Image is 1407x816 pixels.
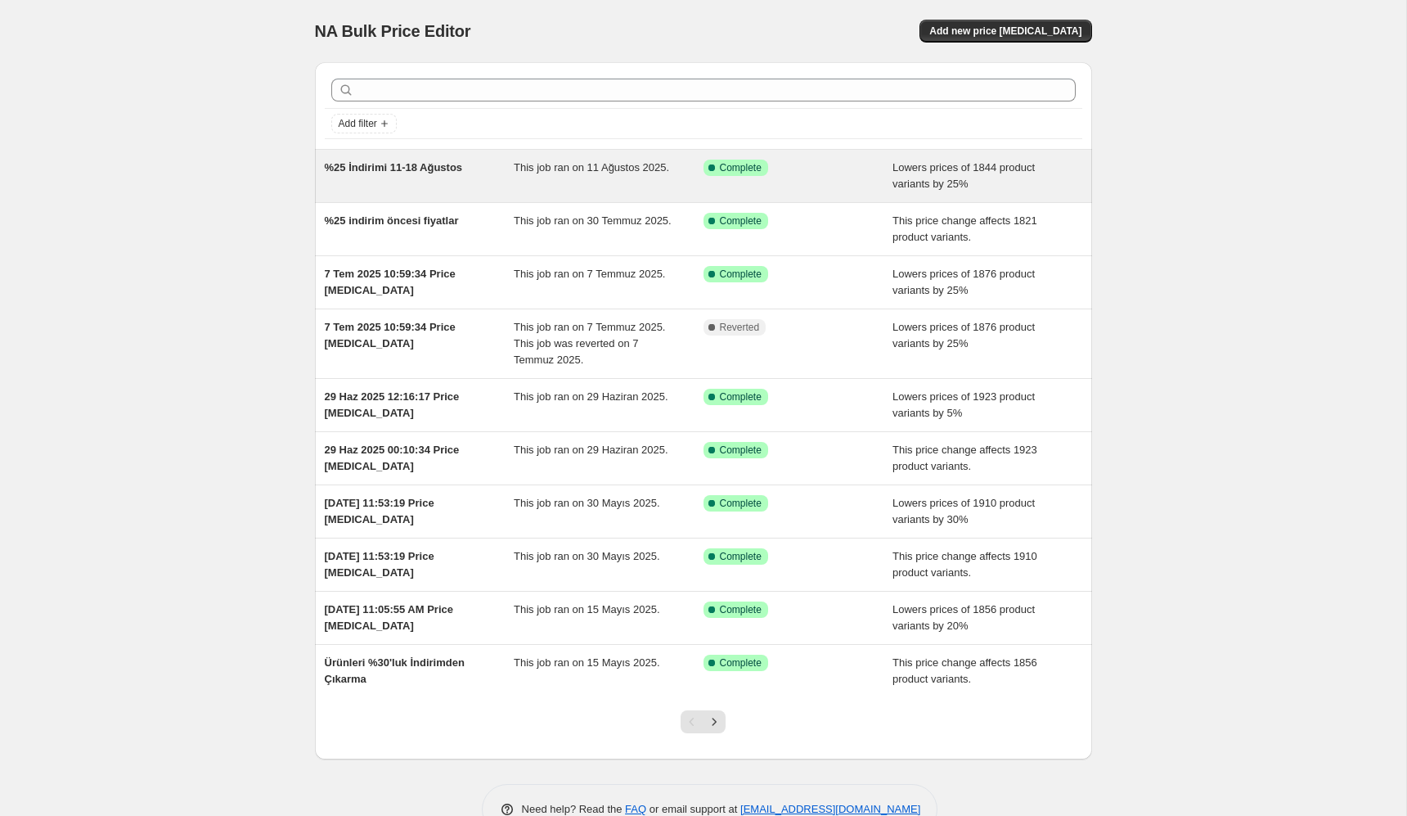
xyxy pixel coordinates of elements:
span: This price change affects 1821 product variants. [892,214,1037,243]
span: 29 Haz 2025 00:10:34 Price [MEDICAL_DATA] [325,444,460,472]
span: This job ran on 7 Temmuz 2025. [514,268,665,280]
span: This job ran on 11 Ağustos 2025. [514,161,669,174]
span: Need help? Read the [522,803,626,815]
span: This price change affects 1923 product variants. [892,444,1037,472]
button: Next [703,710,726,733]
span: Lowers prices of 1876 product variants by 25% [892,321,1035,349]
span: Complete [720,656,762,669]
button: Add filter [331,114,397,133]
span: Lowers prices of 1876 product variants by 25% [892,268,1035,296]
span: %25 indirim öncesi fiyatlar [325,214,459,227]
span: 29 Haz 2025 12:16:17 Price [MEDICAL_DATA] [325,390,460,419]
span: [DATE] 11:53:19 Price [MEDICAL_DATA] [325,497,434,525]
span: Complete [720,268,762,281]
span: Complete [720,444,762,457]
span: Reverted [720,321,760,334]
span: Complete [720,550,762,563]
span: Lowers prices of 1923 product variants by 5% [892,390,1035,419]
span: This job ran on 30 Mayıs 2025. [514,497,660,509]
span: Add new price [MEDICAL_DATA] [929,25,1081,38]
span: [DATE] 11:53:19 Price [MEDICAL_DATA] [325,550,434,579]
span: Complete [720,161,762,174]
span: Lowers prices of 1910 product variants by 30% [892,497,1035,525]
span: %25 İndirimi 11-18 Ağustos [325,161,463,174]
span: This job ran on 15 Mayıs 2025. [514,603,660,615]
span: This price change affects 1910 product variants. [892,550,1037,579]
span: Complete [720,214,762,228]
span: Complete [720,497,762,510]
span: Complete [720,390,762,403]
span: Add filter [339,117,377,130]
span: This job ran on 15 Mayıs 2025. [514,656,660,669]
span: This job ran on 29 Haziran 2025. [514,444,668,456]
span: This job ran on 30 Temmuz 2025. [514,214,672,227]
span: This job ran on 7 Temmuz 2025. This job was reverted on 7 Temmuz 2025. [514,321,665,366]
a: FAQ [625,803,646,815]
nav: Pagination [681,710,726,733]
span: Lowers prices of 1844 product variants by 25% [892,161,1035,190]
span: This job ran on 29 Haziran 2025. [514,390,668,403]
span: NA Bulk Price Editor [315,22,471,40]
span: This price change affects 1856 product variants. [892,656,1037,685]
span: [DATE] 11:05:55 AM Price [MEDICAL_DATA] [325,603,454,632]
span: This job ran on 30 Mayıs 2025. [514,550,660,562]
span: or email support at [646,803,740,815]
span: Ürünleri %30'luk İndirimden Çıkarma [325,656,465,685]
span: Complete [720,603,762,616]
span: Lowers prices of 1856 product variants by 20% [892,603,1035,632]
span: 7 Tem 2025 10:59:34 Price [MEDICAL_DATA] [325,268,456,296]
span: 7 Tem 2025 10:59:34 Price [MEDICAL_DATA] [325,321,456,349]
a: [EMAIL_ADDRESS][DOMAIN_NAME] [740,803,920,815]
button: Add new price [MEDICAL_DATA] [919,20,1091,43]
